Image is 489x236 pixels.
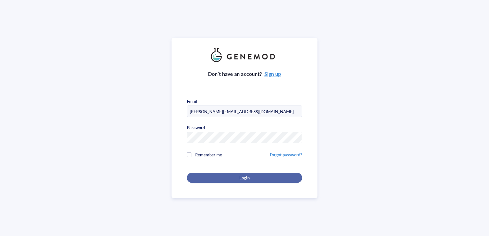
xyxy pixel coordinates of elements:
[208,70,281,78] div: Don’t have an account?
[187,98,197,104] div: Email
[187,125,205,130] div: Password
[270,152,302,158] a: Forgot password?
[264,70,281,77] a: Sign up
[187,173,302,183] button: Login
[195,152,222,158] span: Remember me
[211,48,278,62] img: genemod_logo_light-BcqUzbGq.png
[239,175,249,181] span: Login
